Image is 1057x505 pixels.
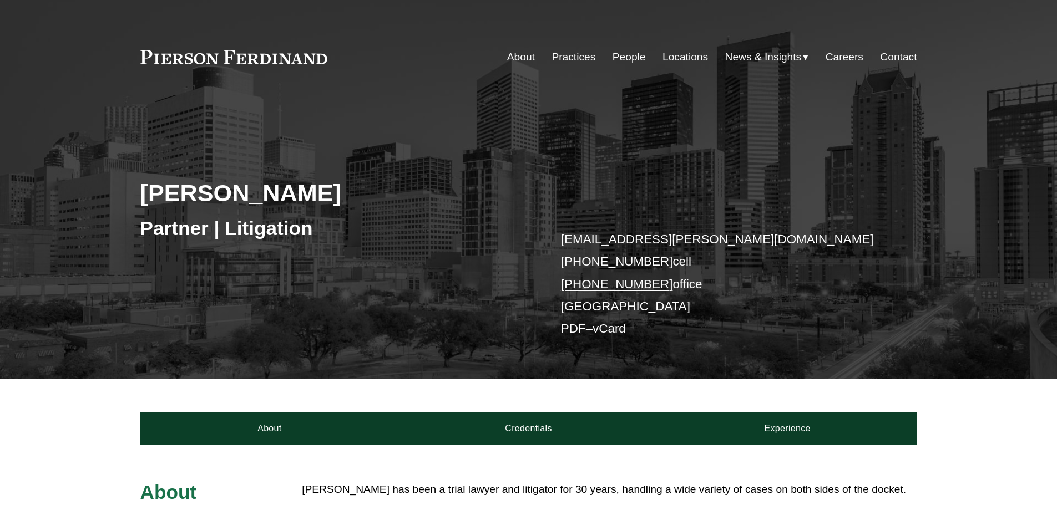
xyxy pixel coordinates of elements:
a: [PHONE_NUMBER] [561,277,673,291]
a: [EMAIL_ADDRESS][PERSON_NAME][DOMAIN_NAME] [561,232,874,246]
a: About [140,412,399,445]
span: About [140,481,197,503]
a: About [507,47,535,68]
p: cell office [GEOGRAPHIC_DATA] – [561,228,884,340]
a: [PHONE_NUMBER] [561,254,673,268]
a: Locations [662,47,708,68]
a: Credentials [399,412,658,445]
a: People [613,47,646,68]
h2: [PERSON_NAME] [140,178,529,207]
a: Experience [658,412,917,445]
a: Practices [552,47,595,68]
a: PDF [561,322,586,335]
span: News & Insights [725,48,802,67]
a: Contact [880,47,917,68]
a: folder dropdown [725,47,809,68]
a: vCard [593,322,626,335]
a: Careers [826,47,863,68]
h3: Partner | Litigation [140,216,529,241]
